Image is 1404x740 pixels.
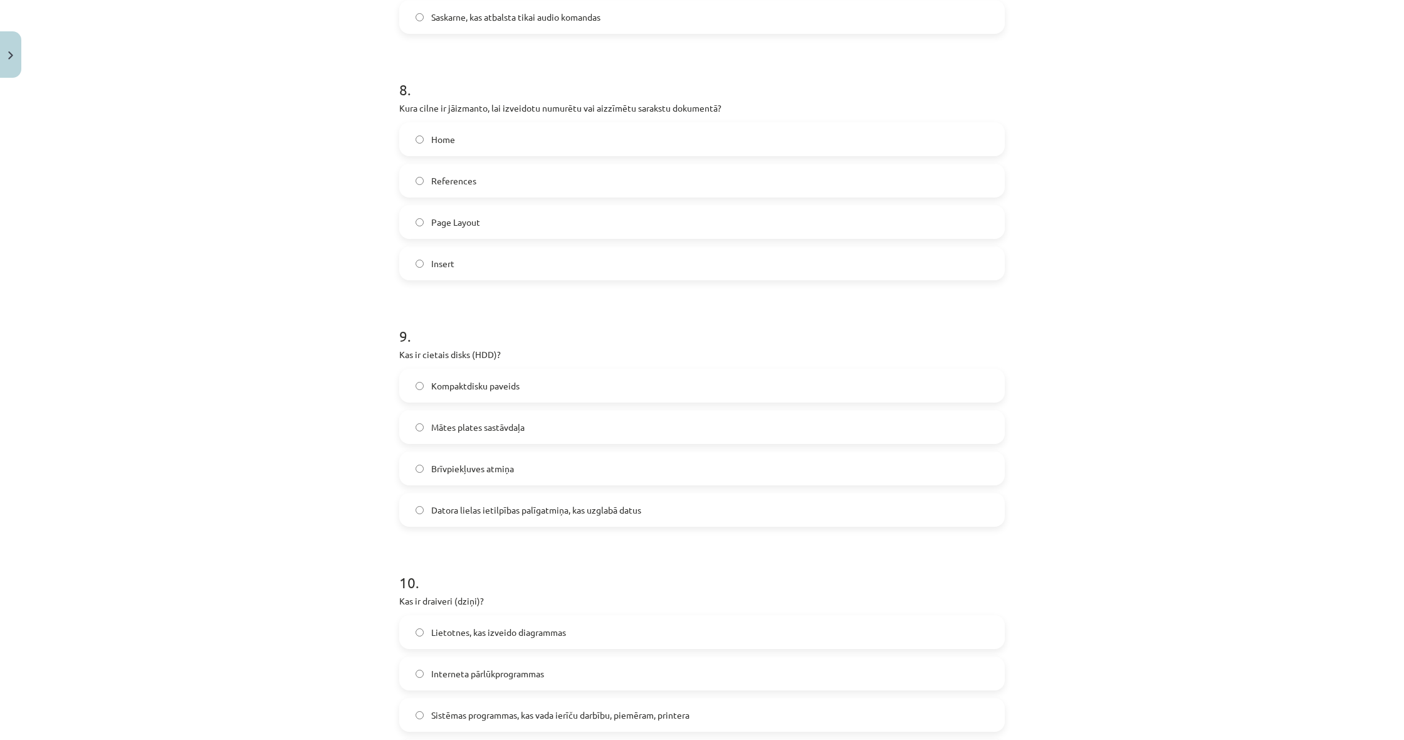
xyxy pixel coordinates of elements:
[431,626,566,639] span: Lietotnes, kas izveido diagrammas
[399,348,1005,361] p: Kas ir cietais disks (HDD)?
[416,177,424,185] input: References
[431,379,520,393] span: Kompaktdisku paveids
[431,11,600,24] span: Saskarne, kas atbalsta tikai audio komandas
[416,423,424,431] input: Mātes plates sastāvdaļa
[416,382,424,390] input: Kompaktdisku paveids
[416,13,424,21] input: Saskarne, kas atbalsta tikai audio komandas
[431,421,525,434] span: Mātes plates sastāvdaļa
[416,465,424,473] input: Brīvpiekļuves atmiņa
[431,133,455,146] span: Home
[416,670,424,678] input: Interneta pārlūkprogrammas
[416,218,424,226] input: Page Layout
[431,216,480,229] span: Page Layout
[399,552,1005,591] h1: 10 .
[431,667,544,680] span: Interneta pārlūkprogrammas
[399,59,1005,98] h1: 8 .
[431,257,454,270] span: Insert
[431,709,689,722] span: Sistēmas programmas, kas vada ierīču darbību, piemēram, printera
[416,506,424,514] input: Datora lielas ietilpības palīgatmiņa, kas uzglabā datus
[416,260,424,268] input: Insert
[431,462,514,475] span: Brīvpiekļuves atmiņa
[399,102,1005,115] p: Kura cilne ir jāizmanto, lai izveidotu numurētu vai aizzīmētu sarakstu dokumentā?
[8,51,13,60] img: icon-close-lesson-0947bae3869378f0d4975bcd49f059093ad1ed9edebbc8119c70593378902aed.svg
[399,305,1005,344] h1: 9 .
[431,504,641,517] span: Datora lielas ietilpības palīgatmiņa, kas uzglabā datus
[416,711,424,719] input: Sistēmas programmas, kas vada ierīču darbību, piemēram, printera
[399,595,1005,608] p: Kas ir draiveri (dziņi)?
[431,174,476,188] span: References
[416,628,424,637] input: Lietotnes, kas izveido diagrammas
[416,135,424,144] input: Home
